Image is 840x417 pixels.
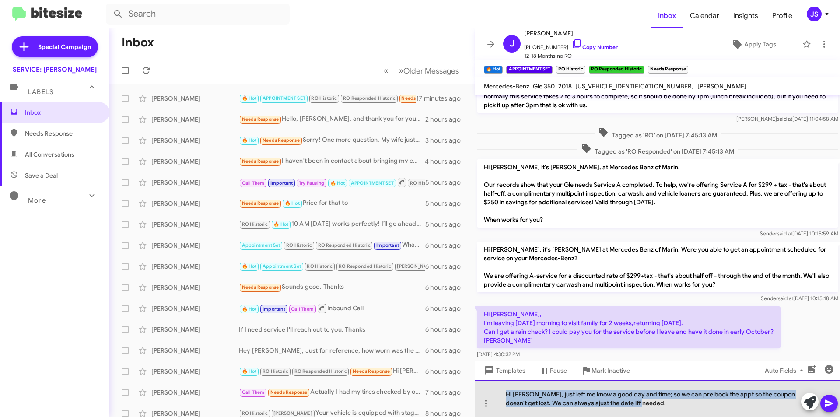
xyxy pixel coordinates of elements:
div: [PERSON_NAME] [151,262,239,271]
button: Auto Fields [758,363,814,378]
div: Hi [PERSON_NAME]! No service needed. Thanks for checking. [239,366,425,376]
span: Needs Response [270,389,308,395]
span: Needs Response [242,116,279,122]
span: 2018 [558,82,572,90]
span: Call Them [242,180,265,186]
span: Special Campaign [38,42,91,51]
div: JS [807,7,822,21]
span: Needs Response [262,137,300,143]
div: 6 hours ago [425,325,468,334]
span: Sender [DATE] 10:15:59 AM [760,230,838,237]
div: 6 hours ago [425,262,468,271]
div: 4 hours ago [425,157,468,166]
div: 5 hours ago [425,199,468,208]
div: Inbound Call [239,303,425,314]
small: Needs Response [648,66,688,74]
span: Mercedes-Benz [484,82,529,90]
div: Sounds good. Thanks [239,282,425,292]
div: [PERSON_NAME] [151,136,239,145]
div: 5 hours ago [425,220,468,229]
div: [PERSON_NAME] [151,304,239,313]
a: Special Campaign [12,36,98,57]
span: 🔥 Hot [242,137,257,143]
a: Profile [765,3,799,28]
div: Hey [PERSON_NAME], Just for reference, how worn was the tread truly? I replaced my tires at your ... [239,346,425,355]
button: Templates [475,363,532,378]
div: [PERSON_NAME] [151,220,239,229]
span: [PERSON_NAME] [697,82,746,90]
span: Call Them [242,389,265,395]
div: [PERSON_NAME] [151,94,239,103]
span: Labels [28,88,53,96]
button: Pause [532,363,574,378]
span: 🔥 Hot [242,368,257,374]
span: RO Historic [286,242,312,248]
div: If I need service I'll reach out to you. Thanks [239,325,425,334]
span: RO Responded Historic [343,95,395,101]
span: RO Historic [410,180,436,186]
button: JS [799,7,830,21]
span: Tagged as 'RO Responded' on [DATE] 7:45:13 AM [577,143,738,156]
a: Calendar [683,3,726,28]
button: Apply Tags [708,36,798,52]
span: 🔥 Hot [273,221,288,227]
span: [DATE] 4:30:32 PM [477,351,520,357]
div: 6 hours ago [425,283,468,292]
span: [PERSON_NAME] [DATE] 11:04:58 AM [736,116,838,122]
span: said at [777,116,792,122]
input: Search [106,4,290,25]
span: Templates [482,363,525,378]
span: RO Responded Historic [294,368,347,374]
span: 🔥 Hot [242,263,257,269]
div: Sorry! One more question. My wife just told me the windshield fluid is leaking. How much to fix t... [239,135,425,145]
div: [PERSON_NAME] [151,115,239,124]
span: Needs Response [242,158,279,164]
small: 🔥 Hot [484,66,503,74]
span: Important [262,306,285,312]
span: [PHONE_NUMBER] [524,39,618,52]
span: [PERSON_NAME] [524,28,618,39]
div: Thanks for the offer. I'll think about it will make appointment after. Regards, s [239,177,425,188]
div: Hello, [PERSON_NAME], and thank you for your note .... I'm well out of your Neighbourhood, and ne... [239,114,425,124]
span: Gle 350 [533,82,555,90]
span: 12-18 Months no RO [524,52,618,60]
p: Hi [PERSON_NAME] it's [PERSON_NAME], at Mercedes Benz of Marin. Our records show that your Gle ne... [477,159,838,228]
h1: Inbox [122,35,154,49]
span: RO Historic [307,263,332,269]
span: Important [270,180,293,186]
button: Mark Inactive [574,363,637,378]
span: RO Historic [242,221,268,227]
span: » [399,65,403,76]
nav: Page navigation example [379,62,464,80]
div: [PERSON_NAME] [151,283,239,292]
span: Auto Fields [765,363,807,378]
div: [PERSON_NAME] [151,178,239,187]
div: 6 hours ago [425,241,468,250]
small: RO Responded Historic [589,66,644,74]
div: 6 hours ago [425,304,468,313]
span: Tagged as 'RO' on [DATE] 7:45:13 AM [595,127,721,140]
span: All Conversations [25,150,74,159]
small: APPOINTMENT SET [506,66,552,74]
span: RO Responded Historic [339,263,391,269]
a: Inbox [651,3,683,28]
div: Hi [PERSON_NAME], I'm leaving [DATE] morning to visit family for 2 weeks,returning [DATE]. Can I ... [239,93,416,103]
div: [PERSON_NAME] [151,241,239,250]
p: Hi [PERSON_NAME], it's [PERSON_NAME] at Mercedes Benz of Marin. Were you able to get an appointme... [477,242,838,292]
div: 17 minutes ago [416,94,468,103]
span: Try Pausing [299,180,324,186]
p: normally this service takes 2 to 3 hours to complete, so it should be done by 1pm (lunch break in... [477,88,838,113]
span: Older Messages [403,66,459,76]
span: RO Historic [242,410,268,416]
div: 7 hours ago [425,388,468,397]
button: Previous [378,62,394,80]
span: Inbox [25,108,99,117]
span: RO Responded Historic [318,242,371,248]
span: 🔥 Hot [242,95,257,101]
span: Call Them [291,306,314,312]
span: Sender [DATE] 10:15:18 AM [761,295,838,301]
span: [US_VEHICLE_IDENTIFICATION_NUMBER] [575,82,694,90]
div: SERVICE: [PERSON_NAME] [13,65,97,74]
div: 10 AM [DATE] works perfectly! I’ll go ahead and book that appointment for you. [239,219,425,229]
